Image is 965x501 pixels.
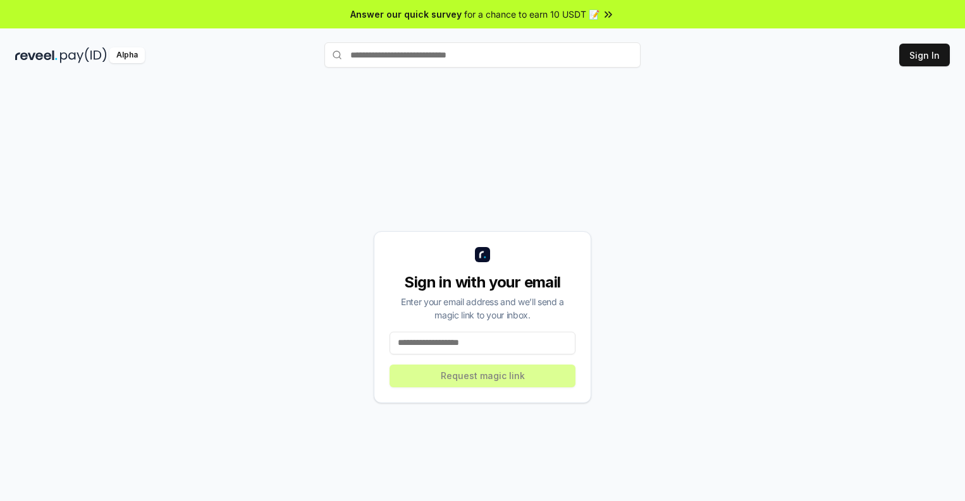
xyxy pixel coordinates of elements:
[475,247,490,262] img: logo_small
[464,8,599,21] span: for a chance to earn 10 USDT 📝
[60,47,107,63] img: pay_id
[390,295,575,322] div: Enter your email address and we’ll send a magic link to your inbox.
[390,272,575,293] div: Sign in with your email
[899,44,950,66] button: Sign In
[109,47,145,63] div: Alpha
[15,47,58,63] img: reveel_dark
[350,8,462,21] span: Answer our quick survey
